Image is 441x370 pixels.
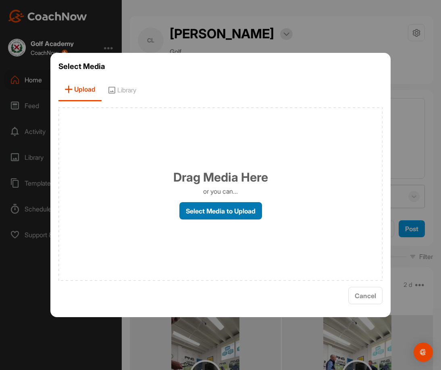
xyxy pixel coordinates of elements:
[348,287,383,304] button: Cancel
[203,186,238,196] p: or you can...
[173,168,268,186] h1: Drag Media Here
[58,78,102,101] span: Upload
[414,343,433,362] div: Open Intercom Messenger
[102,78,142,101] span: Library
[355,292,376,300] span: Cancel
[179,202,262,219] label: Select Media to Upload
[58,61,383,72] h3: Select Media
